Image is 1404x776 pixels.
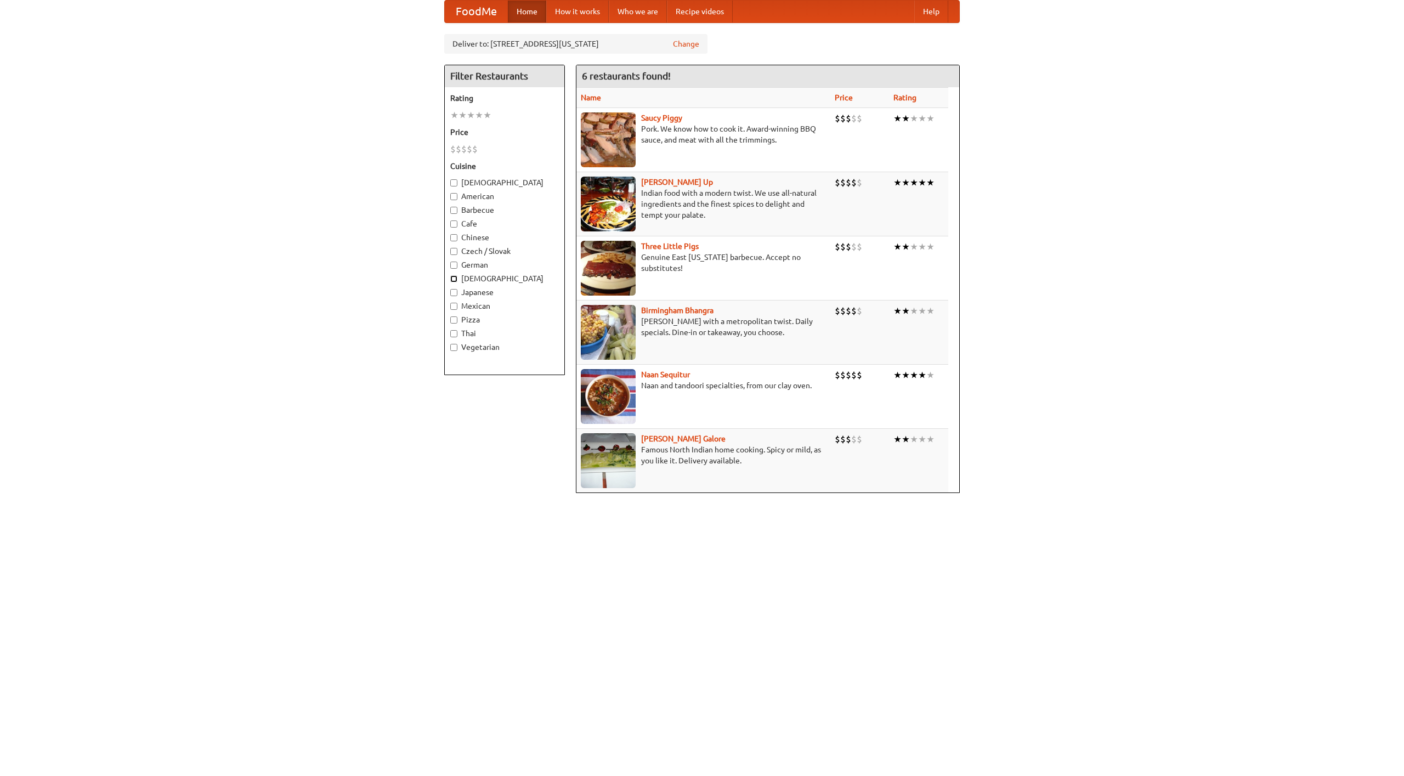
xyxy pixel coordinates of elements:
[581,433,636,488] img: currygalore.jpg
[641,242,699,251] b: Three Little Pigs
[902,241,910,253] li: ★
[914,1,948,22] a: Help
[450,275,457,282] input: [DEMOGRAPHIC_DATA]
[456,143,461,155] li: $
[893,93,916,102] a: Rating
[918,305,926,317] li: ★
[926,241,935,253] li: ★
[893,305,902,317] li: ★
[581,177,636,231] img: curryup.jpg
[857,241,862,253] li: $
[846,369,851,381] li: $
[641,114,682,122] a: Saucy Piggy
[918,177,926,189] li: ★
[918,433,926,445] li: ★
[857,433,862,445] li: $
[918,112,926,124] li: ★
[902,305,910,317] li: ★
[450,289,457,296] input: Japanese
[857,305,862,317] li: $
[450,234,457,241] input: Chinese
[835,93,853,102] a: Price
[835,433,840,445] li: $
[893,433,902,445] li: ★
[926,369,935,381] li: ★
[508,1,546,22] a: Home
[910,305,918,317] li: ★
[458,109,467,121] li: ★
[581,188,826,220] p: Indian food with a modern twist. We use all-natural ingredients and the finest spices to delight ...
[581,93,601,102] a: Name
[450,143,456,155] li: $
[851,369,857,381] li: $
[581,380,826,391] p: Naan and tandoori specialties, from our clay oven.
[450,161,559,172] h5: Cuisine
[450,246,559,257] label: Czech / Slovak
[846,433,851,445] li: $
[902,112,910,124] li: ★
[840,369,846,381] li: $
[926,112,935,124] li: ★
[851,112,857,124] li: $
[467,109,475,121] li: ★
[450,303,457,310] input: Mexican
[450,207,457,214] input: Barbecue
[581,252,826,274] p: Genuine East [US_STATE] barbecue. Accept no substitutes!
[450,191,559,202] label: American
[609,1,667,22] a: Who we are
[450,314,559,325] label: Pizza
[450,330,457,337] input: Thai
[667,1,733,22] a: Recipe videos
[851,177,857,189] li: $
[450,273,559,284] label: [DEMOGRAPHIC_DATA]
[450,179,457,186] input: [DEMOGRAPHIC_DATA]
[581,305,636,360] img: bhangra.jpg
[450,220,457,228] input: Cafe
[857,177,862,189] li: $
[840,112,846,124] li: $
[910,241,918,253] li: ★
[581,241,636,296] img: littlepigs.jpg
[673,38,699,49] a: Change
[902,177,910,189] li: ★
[581,316,826,338] p: [PERSON_NAME] with a metropolitan twist. Daily specials. Dine-in or takeaway, you choose.
[546,1,609,22] a: How it works
[902,369,910,381] li: ★
[581,123,826,145] p: Pork. We know how to cook it. Award-winning BBQ sauce, and meat with all the trimmings.
[450,259,559,270] label: German
[582,71,671,81] ng-pluralize: 6 restaurants found!
[450,342,559,353] label: Vegetarian
[840,177,846,189] li: $
[846,241,851,253] li: $
[450,177,559,188] label: [DEMOGRAPHIC_DATA]
[641,178,713,186] a: [PERSON_NAME] Up
[450,328,559,339] label: Thai
[450,232,559,243] label: Chinese
[857,369,862,381] li: $
[918,369,926,381] li: ★
[846,177,851,189] li: $
[893,369,902,381] li: ★
[902,433,910,445] li: ★
[475,109,483,121] li: ★
[926,433,935,445] li: ★
[450,301,559,311] label: Mexican
[467,143,472,155] li: $
[851,433,857,445] li: $
[910,433,918,445] li: ★
[450,205,559,216] label: Barbecue
[641,434,726,443] a: [PERSON_NAME] Galore
[641,370,690,379] a: Naan Sequitur
[835,369,840,381] li: $
[926,177,935,189] li: ★
[445,1,508,22] a: FoodMe
[450,344,457,351] input: Vegetarian
[893,112,902,124] li: ★
[840,433,846,445] li: $
[926,305,935,317] li: ★
[857,112,862,124] li: $
[581,369,636,424] img: naansequitur.jpg
[851,241,857,253] li: $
